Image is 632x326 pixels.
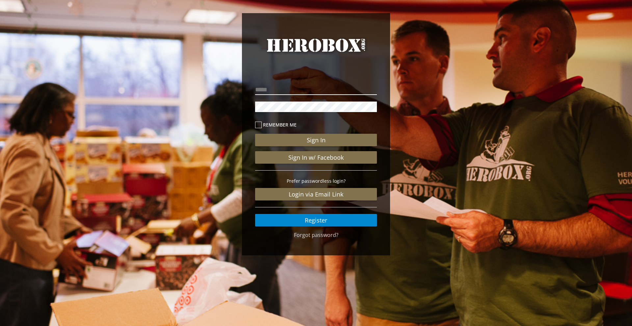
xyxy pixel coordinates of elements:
p: Prefer passwordless login? [255,177,377,185]
a: Login via Email Link [255,188,377,200]
label: Remember me [255,121,377,128]
a: Forgot password? [294,231,338,239]
a: Sign In w/ Facebook [255,151,377,164]
a: Register [255,214,377,226]
button: Sign In [255,134,377,146]
a: HeroBox [255,36,377,66]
